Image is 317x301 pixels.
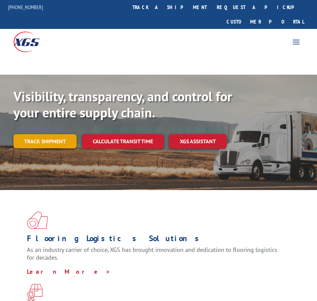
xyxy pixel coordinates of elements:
[13,134,77,148] a: Track shipment
[27,212,48,229] img: xgs-icon-total-supply-chain-intelligence-red
[27,268,111,275] a: Learn More >
[27,234,285,246] h1: Flooring Logistics Solutions
[222,14,309,29] a: Customer Portal
[82,134,164,149] a: Calculate transit time
[169,134,227,149] a: XGS ASSISTANT
[8,4,43,10] a: [PHONE_NUMBER]
[27,246,277,262] span: As an industry carrier of choice, XGS has brought innovation and dedication to flooring logistics...
[13,87,232,121] b: Visibility, transparency, and control for your entire supply chain.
